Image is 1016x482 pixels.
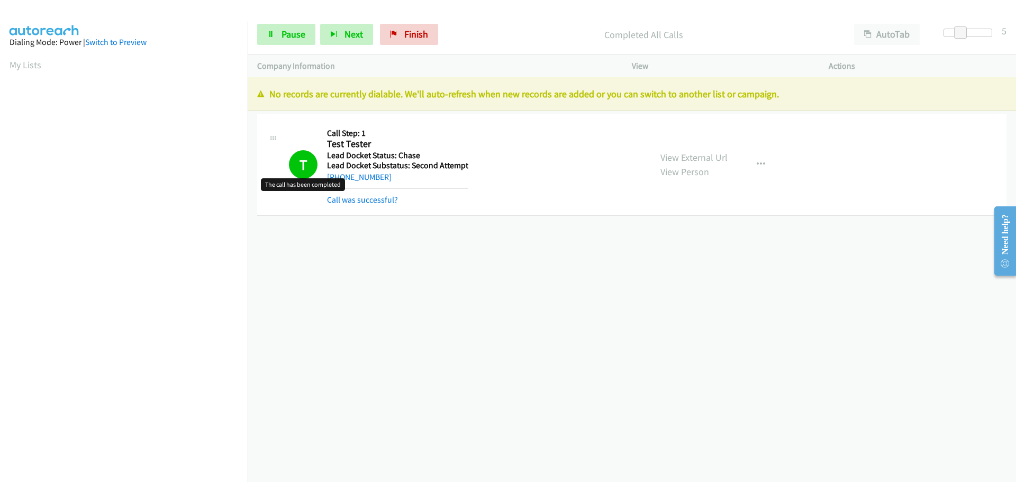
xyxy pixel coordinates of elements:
[320,24,373,45] button: Next
[985,199,1016,283] iframe: Resource Center
[452,28,835,42] p: Completed All Calls
[344,28,363,40] span: Next
[85,37,147,47] a: Switch to Preview
[404,28,428,40] span: Finish
[327,150,468,161] h5: Lead Docket Status: Chase
[257,87,1006,101] p: No records are currently dialable. We'll auto-refresh when new records are added or you can switc...
[1002,24,1006,38] div: 5
[257,60,613,72] p: Company Information
[829,60,1006,72] p: Actions
[327,138,465,150] h2: Test Tester
[632,60,810,72] p: View
[660,151,728,163] a: View External Url
[289,150,317,179] h1: T
[10,36,238,49] div: Dialing Mode: Power |
[854,24,920,45] button: AutoTab
[327,172,392,182] a: [PHONE_NUMBER]
[261,178,345,191] div: The call has been completed
[10,59,41,71] a: My Lists
[282,28,305,40] span: Pause
[660,166,709,178] a: View Person
[257,24,315,45] a: Pause
[327,195,398,205] a: Call was successful?
[380,24,438,45] a: Finish
[327,160,468,171] h5: Lead Docket Substatus: Second Attempt
[327,128,468,139] h5: Call Step: 1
